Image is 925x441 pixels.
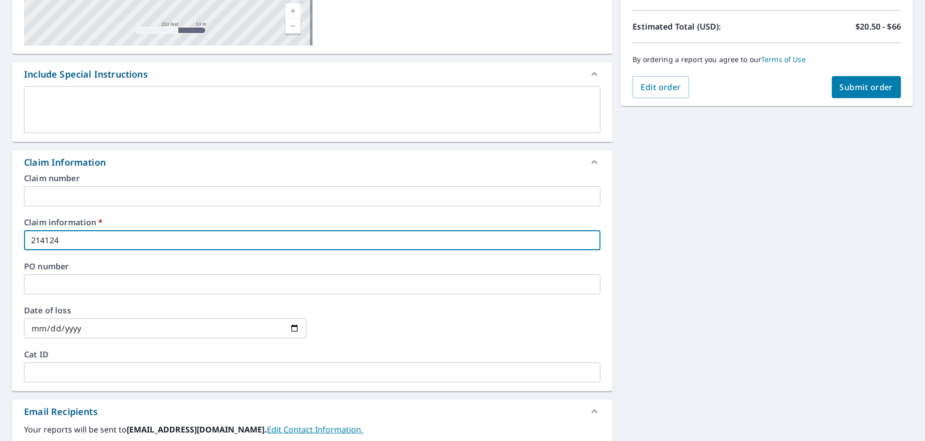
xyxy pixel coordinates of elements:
b: [EMAIL_ADDRESS][DOMAIN_NAME]. [127,424,267,435]
label: Date of loss [24,306,306,314]
div: Claim Information [24,156,106,169]
div: Email Recipients [12,399,612,423]
div: Claim Information [12,150,612,174]
label: Cat ID [24,350,600,358]
a: Current Level 17, Zoom In [285,4,300,19]
p: Estimated Total (USD): [633,21,767,33]
a: EditContactInfo [267,424,363,435]
label: Claim information [24,218,600,226]
a: Terms of Use [761,55,806,64]
div: Include Special Instructions [12,62,612,86]
p: By ordering a report you agree to our [633,55,901,64]
button: Submit order [832,76,901,98]
a: Current Level 17, Zoom Out [285,19,300,34]
p: $20.50 - $66 [855,21,901,33]
div: Email Recipients [24,405,98,418]
label: Claim number [24,174,600,182]
label: PO number [24,262,600,270]
label: Your reports will be sent to [24,423,600,435]
button: Edit order [633,76,689,98]
span: Submit order [840,82,893,93]
span: Edit order [641,82,681,93]
div: Include Special Instructions [24,68,148,81]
